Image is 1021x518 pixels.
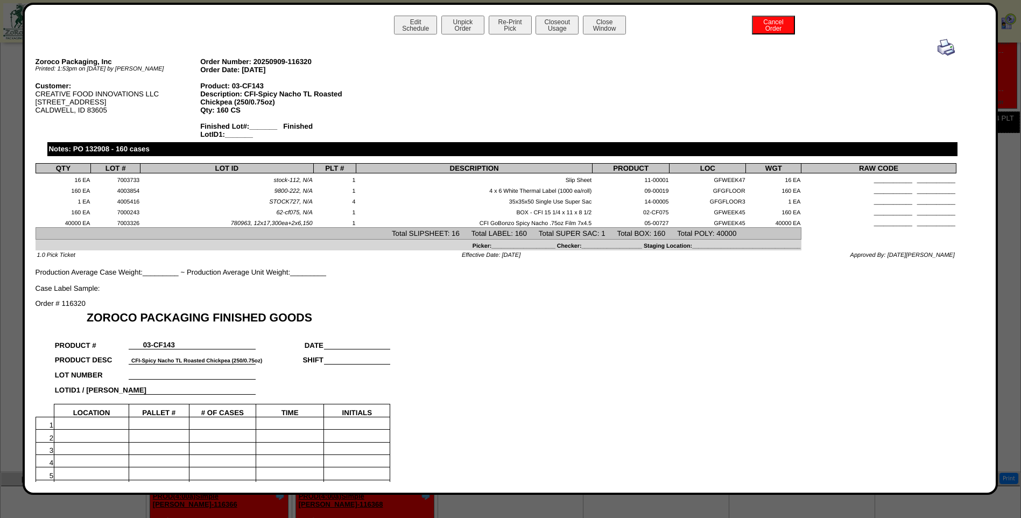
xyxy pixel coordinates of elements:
[189,404,256,417] td: # OF CASES
[256,404,324,417] td: TIME
[36,442,54,454] td: 3
[274,177,313,184] span: stock-112, N/A
[746,164,801,173] th: WGT
[36,58,201,66] div: Zoroco Packaging, Inc
[200,82,365,90] div: Product: 03-CF143
[394,16,437,34] button: EditSchedule
[36,66,201,72] div: Printed: 1:53pm on [DATE] by [PERSON_NAME]
[36,467,54,480] td: 5
[752,16,795,34] button: CancelOrder
[356,216,593,227] td: CFI GoBonzo Spicy Nacho .75oz Film 7x4.5
[36,239,801,250] td: Picker:____________________ Checker:___________________ Staging Location:________________________...
[274,188,313,194] span: 9800-222, N/A
[593,216,670,227] td: 05-00727
[129,404,189,417] td: PALLET #
[91,184,140,195] td: 4003854
[593,184,670,195] td: 09-00019
[313,216,356,227] td: 1
[356,184,593,195] td: 4 x 6 White Thermal Label (1000 ea/roll)
[36,206,91,216] td: 160 EA
[256,349,324,365] td: SHIFT
[91,173,140,184] td: 7003733
[36,184,91,195] td: 160 EA
[593,173,670,184] td: 11-00001
[801,195,956,206] td: ____________ ____________
[850,252,955,258] span: Approved By: [DATE][PERSON_NAME]
[54,379,129,394] td: LOTID1 / [PERSON_NAME]
[593,164,670,173] th: PRODUCT
[313,173,356,184] td: 1
[54,307,390,325] td: ZOROCO PACKAGING FINISHED GOODS
[462,252,520,258] span: Effective Date: [DATE]
[313,206,356,216] td: 1
[801,206,956,216] td: ____________ ____________
[140,164,314,173] th: LOT ID
[91,164,140,173] th: LOT #
[441,16,484,34] button: UnpickOrder
[356,195,593,206] td: 35x35x50 Single Use Super Sac
[36,173,91,184] td: 16 EA
[36,455,54,467] td: 4
[36,39,956,292] div: Production Average Case Weight:_________ ~ Production Average Unit Weight:_________ Case Label Sa...
[36,216,91,227] td: 40000 EA
[746,216,801,227] td: 40000 EA
[313,164,356,173] th: PLT #
[356,206,593,216] td: BOX - CFI 15 1/4 x 11 x 8 1/2
[583,16,626,34] button: CloseWindow
[593,206,670,216] td: 02-CF075
[54,364,129,379] td: LOT NUMBER
[670,164,746,173] th: LOC
[200,122,365,138] div: Finished Lot#:_______ Finished LotID1:_______
[746,173,801,184] td: 16 EA
[131,358,262,364] font: CFI-Spicy Nacho TL Roasted Chickpea (250/0.75oz)
[36,480,54,492] td: 6
[91,195,140,206] td: 4005416
[746,206,801,216] td: 160 EA
[801,164,956,173] th: RAW CODE
[36,417,54,430] td: 1
[37,252,75,258] span: 1.0 Pick Ticket
[670,184,746,195] td: GFGFLOOR
[313,184,356,195] td: 1
[746,184,801,195] td: 160 EA
[47,142,957,156] div: Notes: PO 132908 - 160 cases
[54,349,129,365] td: PRODUCT DESC
[200,90,365,106] div: Description: CFI-Spicy Nacho TL Roasted Chickpea (250/0.75oz)
[324,404,390,417] td: INITIALS
[670,173,746,184] td: GFWEEK47
[36,82,201,114] div: CREATIVE FOOD INNOVATIONS LLC [STREET_ADDRESS] CALDWELL, ID 83605
[489,16,532,34] button: Re-PrintPick
[670,195,746,206] td: GFGFLOOR3
[200,66,365,74] div: Order Date: [DATE]
[36,430,54,442] td: 2
[200,106,365,114] div: Qty: 160 CS
[231,220,313,227] span: 780963, 12x17,300ea+2x6,150
[536,16,579,34] button: CloseoutUsage
[801,216,956,227] td: ____________ ____________
[801,184,956,195] td: ____________ ____________
[356,164,593,173] th: DESCRIPTION
[91,216,140,227] td: 7003326
[356,173,593,184] td: Slip Sheet
[276,209,312,216] span: 62-cf075, N/A
[36,195,91,206] td: 1 EA
[54,404,129,417] td: LOCATION
[200,58,365,66] div: Order Number: 20250909-116320
[256,334,324,349] td: DATE
[582,24,627,32] a: CloseWindow
[54,334,129,349] td: PRODUCT #
[91,206,140,216] td: 7000243
[269,199,313,205] span: STOCK727, N/A
[670,206,746,216] td: GFWEEK45
[746,195,801,206] td: 1 EA
[801,173,956,184] td: ____________ ____________
[670,216,746,227] td: GFWEEK45
[938,39,955,56] img: print.gif
[36,82,201,90] div: Customer:
[36,164,91,173] th: QTY
[313,195,356,206] td: 4
[593,195,670,206] td: 14-00005
[129,334,189,349] td: 03-CF143
[36,228,801,239] td: Total SLIPSHEET: 16 Total LABEL: 160 Total SUPER SAC: 1 Total BOX: 160 Total POLY: 40000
